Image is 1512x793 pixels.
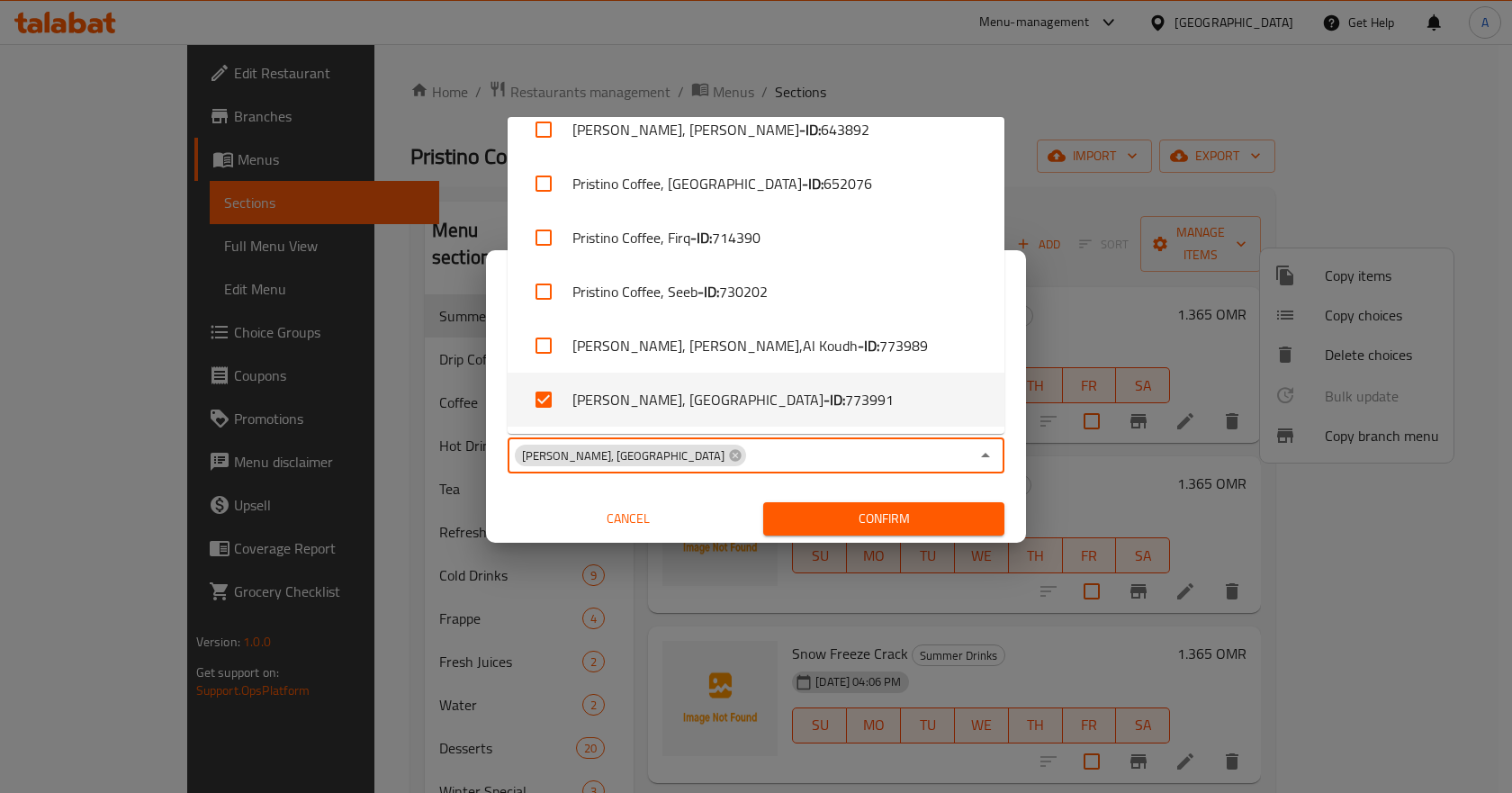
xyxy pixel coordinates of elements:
[858,335,879,356] b: - ID:
[763,502,1004,536] button: Confirm
[821,119,869,140] span: 643892
[508,373,1004,427] li: [PERSON_NAME], [GEOGRAPHIC_DATA]
[845,389,894,410] span: 773991
[973,443,998,468] button: Close
[802,173,823,194] b: - ID:
[823,389,845,410] b: - ID:
[879,335,928,356] span: 773989
[508,103,1004,157] li: [PERSON_NAME], [PERSON_NAME]
[778,508,990,530] span: Confirm
[508,319,1004,373] li: [PERSON_NAME], [PERSON_NAME],Al Koudh
[515,508,742,530] span: Cancel
[690,227,712,248] b: - ID:
[508,265,1004,319] li: Pristino Coffee, Seeb
[719,281,768,302] span: 730202
[508,157,1004,211] li: Pristino Coffee, [GEOGRAPHIC_DATA]
[697,281,719,302] b: - ID:
[799,119,821,140] b: - ID:
[515,445,746,466] div: [PERSON_NAME], [GEOGRAPHIC_DATA]
[712,227,760,248] span: 714390
[508,211,1004,265] li: Pristino Coffee, Firq
[508,502,749,536] button: Cancel
[823,173,872,194] span: 652076
[515,447,732,464] span: [PERSON_NAME], [GEOGRAPHIC_DATA]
